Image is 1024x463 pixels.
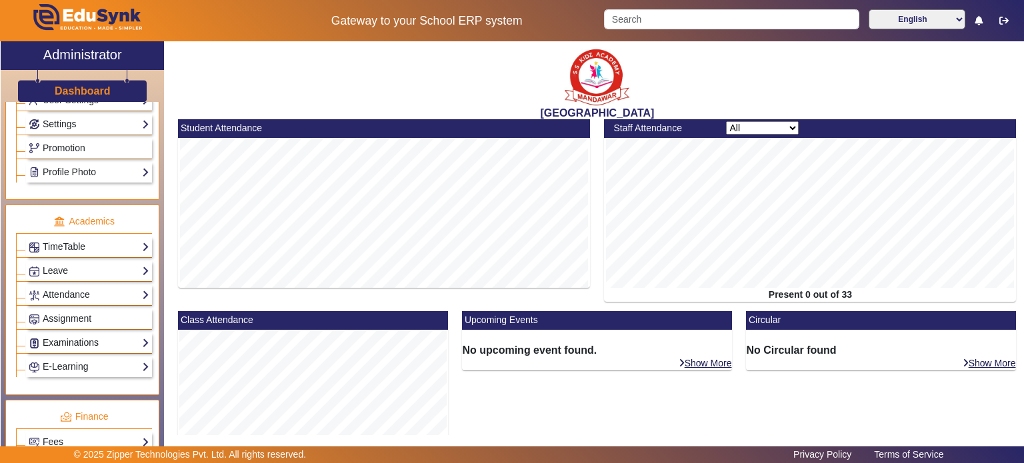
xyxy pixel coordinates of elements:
[29,314,39,324] img: Assignments.png
[746,344,1016,356] h6: No Circular found
[263,14,590,28] h5: Gateway to your School ERP system
[607,121,719,135] div: Staff Attendance
[43,47,122,63] h2: Administrator
[962,357,1017,369] a: Show More
[604,9,859,29] input: Search
[178,311,448,330] mat-card-header: Class Attendance
[1,41,164,70] a: Administrator
[53,216,65,228] img: academic.png
[60,411,72,423] img: finance.png
[564,45,631,107] img: b9104f0a-387a-4379-b368-ffa933cda262
[43,143,85,153] span: Promotion
[43,313,91,324] span: Assignment
[29,143,39,153] img: Branchoperations.png
[74,448,307,462] p: © 2025 Zipper Technologies Pvt. Ltd. All rights reserved.
[29,311,149,326] a: Assignment
[29,141,149,156] a: Promotion
[16,410,152,424] p: Finance
[171,107,1023,119] h2: [GEOGRAPHIC_DATA]
[787,446,858,463] a: Privacy Policy
[54,84,111,98] a: Dashboard
[604,288,1016,302] div: Present 0 out of 33
[16,215,152,229] p: Academics
[678,357,733,369] a: Show More
[867,446,950,463] a: Terms of Service
[462,311,732,330] mat-card-header: Upcoming Events
[746,311,1016,330] mat-card-header: Circular
[462,344,732,356] h6: No upcoming event found.
[55,85,111,97] h3: Dashboard
[178,119,590,138] mat-card-header: Student Attendance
